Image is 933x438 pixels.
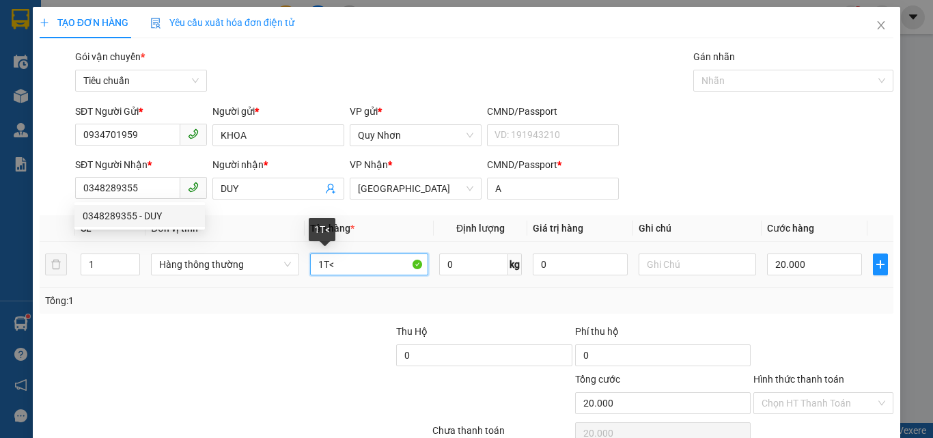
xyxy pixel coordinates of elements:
span: TẠO ĐƠN HÀNG [40,17,128,28]
label: Hình thức thanh toán [753,374,844,385]
span: Định lượng [456,223,505,234]
div: Phí thu hộ [575,324,751,344]
span: Giá trị hàng [533,223,583,234]
span: Tổng cước [575,374,620,385]
span: phone [188,182,199,193]
span: user-add [325,183,336,194]
div: Người nhận [212,157,344,172]
div: CMND/Passport [487,157,619,172]
span: phone [188,128,199,139]
span: Tuy Hòa [358,178,473,199]
div: 1T< [309,218,335,241]
span: VP Nhận [350,159,388,170]
input: VD: Bàn, Ghế [310,254,428,275]
span: plus [40,18,49,27]
input: 0 [533,254,627,275]
th: Ghi chú [633,215,762,242]
div: Người gửi [212,104,344,119]
button: plus [873,254,889,275]
div: VP gửi [350,104,482,119]
span: plus [874,259,888,270]
div: 0348289355 - DUY [83,208,197,223]
div: SĐT Người Nhận [75,157,207,172]
span: Hàng thông thường [159,254,291,275]
button: Close [862,7,900,45]
div: CMND/Passport [487,104,619,119]
label: Gán nhãn [693,51,735,62]
div: SĐT Người Gửi [75,104,207,119]
span: close [876,20,887,31]
button: delete [45,254,67,275]
span: Cước hàng [767,223,814,234]
span: Thu Hộ [396,326,428,337]
div: 0348289355 - DUY [74,205,205,227]
span: Yêu cầu xuất hóa đơn điện tử [150,17,294,28]
span: Tiêu chuẩn [83,70,199,91]
div: Tổng: 1 [45,293,361,308]
span: kg [508,254,522,275]
span: Gói vận chuyển [75,51,145,62]
img: icon [150,18,161,29]
span: Quy Nhơn [358,125,473,146]
input: Ghi Chú [639,254,757,275]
